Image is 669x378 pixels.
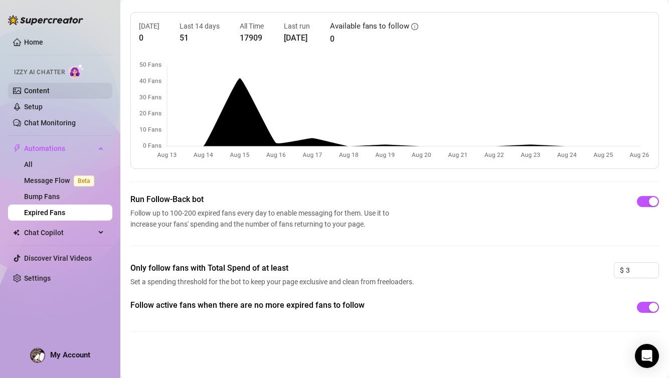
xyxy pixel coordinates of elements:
article: 17909 [240,32,264,44]
span: Set a spending threshold for the bot to keep your page exclusive and clean from freeloaders. [130,276,417,287]
a: Discover Viral Videos [24,254,92,262]
a: Chat Monitoring [24,119,76,127]
article: Available fans to follow [330,21,409,33]
a: Content [24,87,50,95]
span: Izzy AI Chatter [14,68,65,77]
article: 0 [330,33,418,45]
img: logo-BBDzfeDw.svg [8,15,83,25]
a: Bump Fans [24,193,60,201]
img: AI Chatter [69,64,84,78]
article: 51 [180,32,220,44]
a: Settings [24,274,51,282]
article: Last 14 days [180,21,220,32]
article: [DATE] [139,21,159,32]
input: 0.00 [626,263,658,278]
article: 0 [139,32,159,44]
a: All [24,160,33,168]
span: info-circle [411,23,418,30]
span: Follow up to 100-200 expired fans every day to enable messaging for them. Use it to increase your... [130,208,393,230]
span: My Account [50,350,90,359]
img: ACg8ocJdL4usd-aCzqAKhC090uIINCD-xUXNNvkQUkoEQWB3-52H_cI=s96-c [31,348,45,362]
a: Expired Fans [24,209,65,217]
span: thunderbolt [13,144,21,152]
span: Automations [24,140,95,156]
span: Follow active fans when there are no more expired fans to follow [130,299,417,311]
span: Run Follow-Back bot [130,194,393,206]
article: All Time [240,21,264,32]
img: Chat Copilot [13,229,20,236]
article: [DATE] [284,32,310,44]
a: Home [24,38,43,46]
a: Message FlowBeta [24,176,98,184]
span: Chat Copilot [24,225,95,241]
article: Last run [284,21,310,32]
a: Setup [24,103,43,111]
div: Open Intercom Messenger [635,344,659,368]
span: Only follow fans with Total Spend of at least [130,262,417,274]
span: Beta [74,175,94,186]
